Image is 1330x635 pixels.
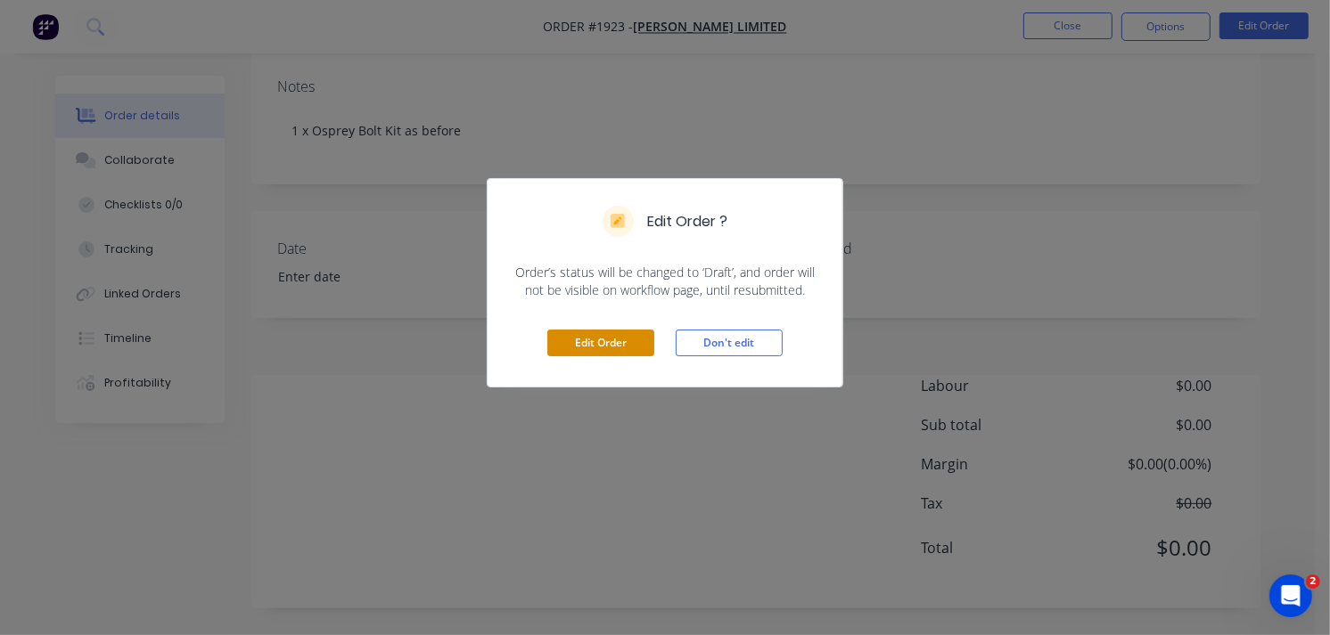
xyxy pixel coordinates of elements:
button: Don't edit [676,330,783,356]
span: 2 [1306,574,1320,589]
button: Edit Order [547,330,654,356]
iframe: Intercom live chat [1269,574,1312,617]
span: Order’s status will be changed to ‘Draft’, and order will not be visible on workflow page, until ... [509,264,821,299]
h5: Edit Order ? [648,211,728,232]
